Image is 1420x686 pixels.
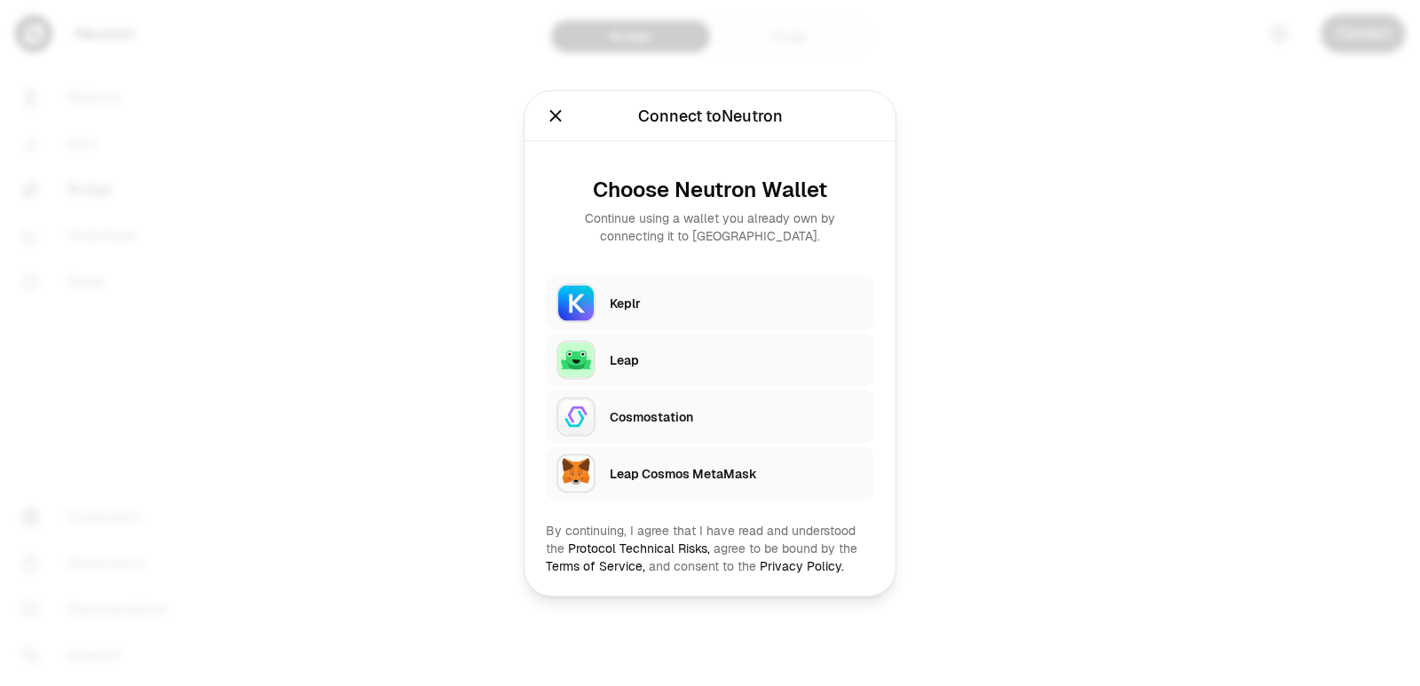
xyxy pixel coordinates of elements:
div: By continuing, I agree that I have read and understood the agree to be bound by the and consent t... [546,521,874,574]
img: Leap Cosmos MetaMask [556,453,596,493]
a: Terms of Service, [546,557,645,573]
button: LeapLeap [546,333,874,386]
button: KeplrKeplr [546,276,874,329]
img: Cosmostation [556,397,596,436]
button: Leap Cosmos MetaMaskLeap Cosmos MetaMask [546,446,874,500]
div: Continue using a wallet you already own by connecting it to [GEOGRAPHIC_DATA]. [560,209,860,244]
div: Keplr [610,294,864,311]
img: Leap [556,340,596,379]
div: Choose Neutron Wallet [560,177,860,201]
div: Leap [610,351,864,368]
div: Cosmostation [610,407,864,425]
img: Keplr [556,283,596,322]
a: Privacy Policy. [760,557,844,573]
a: Protocol Technical Risks, [568,540,710,556]
div: Leap Cosmos MetaMask [610,464,864,482]
button: Close [546,103,565,128]
div: Connect to Neutron [638,103,783,128]
button: CosmostationCosmostation [546,390,874,443]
